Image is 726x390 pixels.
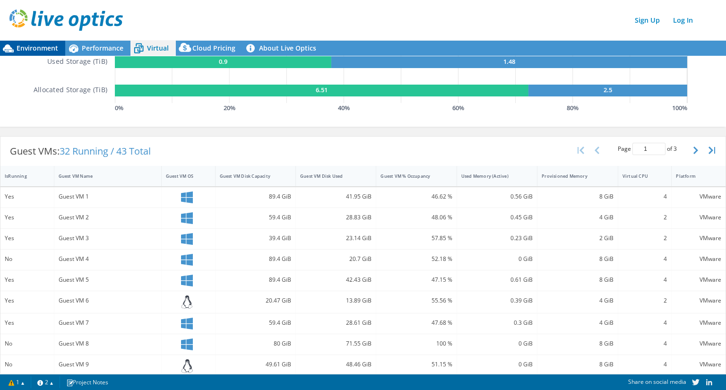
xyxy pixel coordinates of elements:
text: 20 % [224,104,235,112]
div: 4 GiB [542,212,613,223]
div: Guest VM OS [166,173,199,179]
div: Guest VM Name [59,173,146,179]
div: 52.18 % [380,254,452,264]
div: VMware [676,318,721,328]
div: Guest VM 1 [59,191,157,202]
div: VMware [676,359,721,370]
div: 4 [622,254,667,264]
div: No [5,338,50,349]
div: Platform [676,173,710,179]
span: Share on social media [628,378,686,386]
a: About Live Optics [242,41,323,56]
div: 47.15 % [380,275,452,285]
text: 40 % [338,104,350,112]
div: Guest VM 3 [59,233,157,243]
div: 47.68 % [380,318,452,328]
h5: Allocated Storage (TiB) [34,85,107,96]
div: VMware [676,275,721,285]
a: Sign Up [630,13,665,27]
div: Guest VM 2 [59,212,157,223]
div: 4 [622,359,667,370]
div: 0.23 GiB [461,233,533,243]
div: 8 GiB [542,359,613,370]
text: 100 % [672,104,687,112]
div: 4 [622,318,667,328]
div: VMware [676,338,721,349]
div: Guest VM 8 [59,338,157,349]
div: Yes [5,275,50,285]
a: Log In [668,13,698,27]
div: Guest VM 6 [59,295,157,306]
text: 2.5 [604,86,612,94]
div: 89.4 GiB [220,275,291,285]
div: 51.15 % [380,359,452,370]
div: 2 [622,233,667,243]
span: 32 Running / 43 Total [60,145,151,157]
text: 0.9 [219,57,227,66]
text: 6.51 [316,86,328,94]
div: 4 GiB [542,295,613,306]
div: Provisioned Memory [542,173,602,179]
svg: GaugeChartPercentageAxisTexta [115,103,692,113]
div: 28.61 GiB [300,318,372,328]
div: 13.89 GiB [300,295,372,306]
span: Cloud Pricing [192,43,235,52]
div: Yes [5,233,50,243]
div: 0.45 GiB [461,212,533,223]
div: 41.95 GiB [300,191,372,202]
div: VMware [676,233,721,243]
div: 100 % [380,338,452,349]
div: VMware [676,212,721,223]
div: Yes [5,212,50,223]
div: 59.4 GiB [220,318,291,328]
div: 4 [622,338,667,349]
div: 42.43 GiB [300,275,372,285]
div: 8 GiB [542,191,613,202]
div: 2 GiB [542,233,613,243]
div: 8 GiB [542,275,613,285]
div: 0.39 GiB [461,295,533,306]
div: Guest VM 5 [59,275,157,285]
span: Virtual [147,43,169,52]
div: No [5,359,50,370]
div: 71.55 GiB [300,338,372,349]
div: 28.83 GiB [300,212,372,223]
div: 80 GiB [220,338,291,349]
div: 20.7 GiB [300,254,372,264]
div: No [5,254,50,264]
div: Yes [5,295,50,306]
div: VMware [676,295,721,306]
div: 89.4 GiB [220,191,291,202]
div: 4 [622,191,667,202]
div: Guest VMs: [0,137,160,166]
a: 1 [2,376,31,388]
text: 60 % [452,104,464,112]
div: 57.85 % [380,233,452,243]
div: 48.06 % [380,212,452,223]
div: 2 [622,295,667,306]
span: Performance [82,43,123,52]
div: Yes [5,191,50,202]
div: 4 [622,275,667,285]
div: Guest VM % Occupancy [380,173,441,179]
div: 0.3 GiB [461,318,533,328]
div: 20.47 GiB [220,295,291,306]
span: Page of [618,143,677,155]
text: 0 % [115,104,123,112]
h5: Used Storage (TiB) [47,56,107,68]
text: 80 % [567,104,579,112]
div: 8 GiB [542,254,613,264]
a: 2 [31,376,60,388]
div: Guest VM 4 [59,254,157,264]
div: 46.62 % [380,191,452,202]
span: 3 [674,145,677,153]
div: 2 [622,212,667,223]
div: 4 GiB [542,318,613,328]
div: Guest VM 7 [59,318,157,328]
input: jump to page [632,143,665,155]
div: Guest VM Disk Capacity [220,173,280,179]
div: 49.61 GiB [220,359,291,370]
div: Guest VM Disk Used [300,173,360,179]
div: IsRunning [5,173,38,179]
div: Virtual CPU [622,173,656,179]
